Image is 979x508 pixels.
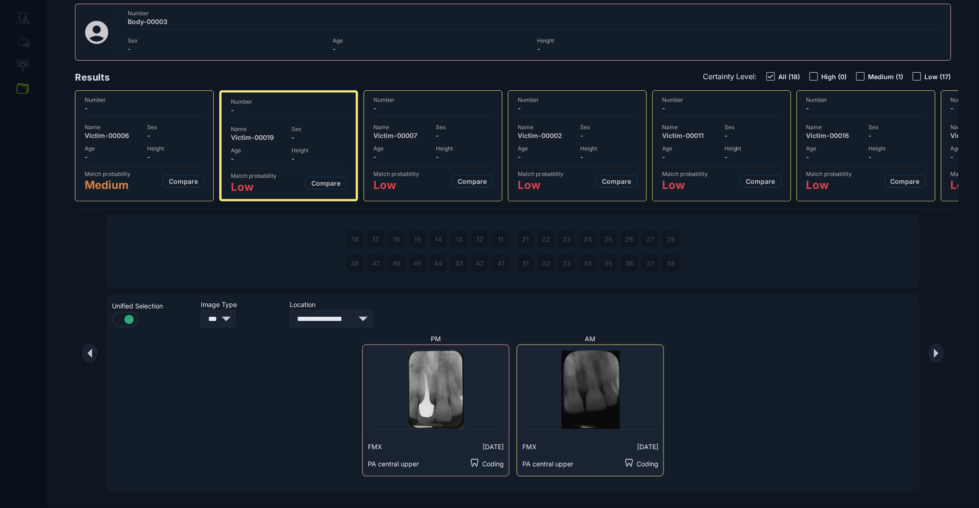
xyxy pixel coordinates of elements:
[368,443,382,451] span: FMX
[83,19,111,46] img: svg%3e
[85,124,142,131] span: Name
[869,145,926,152] span: Height
[393,235,400,243] span: 16
[646,235,654,243] span: 27
[518,124,575,131] span: Name
[311,179,341,187] span: Compare
[522,443,537,451] span: FMX
[725,132,781,139] span: -
[112,302,195,310] span: Unified Selection
[434,259,443,267] span: 44
[373,145,430,152] span: Age
[725,153,781,161] span: -
[85,96,204,103] span: Number
[637,460,658,468] span: Coding
[703,72,757,81] span: Certainty Level:
[231,98,347,105] span: Number
[477,235,483,243] span: 12
[740,175,781,188] button: Compare
[596,175,637,188] button: Compare
[373,170,419,177] span: Match probability
[806,124,863,131] span: Name
[147,145,204,152] span: Height
[85,145,142,152] span: Age
[351,259,359,267] span: 48
[637,443,658,451] span: [DATE]
[662,104,781,112] span: -
[667,235,675,243] span: 28
[779,73,800,81] span: All (18)
[414,235,421,243] span: 15
[128,45,327,53] span: -
[291,125,347,132] span: Sex
[373,132,430,139] span: Victim-00007
[498,235,504,243] span: 11
[662,132,719,139] span: Victim-00011
[662,124,719,131] span: Name
[452,175,493,188] button: Compare
[436,153,493,161] span: -
[455,259,464,267] span: 43
[497,259,504,267] span: 41
[393,259,401,267] span: 46
[231,155,286,163] span: -
[538,37,737,44] span: Height
[869,153,926,161] span: -
[605,259,613,267] span: 35
[518,178,564,192] span: Low
[518,132,575,139] span: Victim-00002
[518,170,564,177] span: Match probability
[563,235,571,243] span: 23
[290,301,373,308] span: Location
[368,460,419,468] span: PA central upper
[85,178,130,192] span: Medium
[580,145,637,152] span: Height
[662,178,708,192] span: Low
[305,177,347,189] button: Compare
[231,106,347,114] span: -
[85,104,204,112] span: -
[580,124,637,131] span: Sex
[518,104,637,112] span: -
[333,45,532,53] span: -
[806,104,926,112] span: -
[414,259,422,267] span: 45
[231,172,277,179] span: Match probability
[85,132,142,139] span: Victim-00006
[333,37,532,44] span: Age
[806,145,863,152] span: Age
[542,259,551,267] span: 32
[476,259,484,267] span: 42
[563,259,571,267] span: 33
[580,132,637,139] span: -
[746,177,775,185] span: Compare
[806,132,863,139] span: Victim-00016
[85,153,142,161] span: -
[128,37,327,44] span: Sex
[373,124,430,131] span: Name
[482,460,504,468] span: Coding
[584,235,592,243] span: 24
[602,177,631,185] span: Compare
[725,124,781,131] span: Sex
[373,235,379,243] span: 17
[538,45,737,53] span: -
[626,259,634,267] span: 36
[522,460,573,468] span: PA central upper
[231,180,277,194] span: Low
[580,153,637,161] span: -
[584,259,592,267] span: 34
[373,153,430,161] span: -
[85,170,130,177] span: Match probability
[806,178,852,192] span: Low
[662,96,781,103] span: Number
[435,235,442,243] span: 14
[806,170,852,177] span: Match probability
[372,259,380,267] span: 47
[925,73,951,81] span: Low (17)
[291,133,347,141] span: -
[169,177,198,185] span: Compare
[352,235,359,243] span: 18
[128,18,942,25] span: Body-00003
[869,132,926,139] span: -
